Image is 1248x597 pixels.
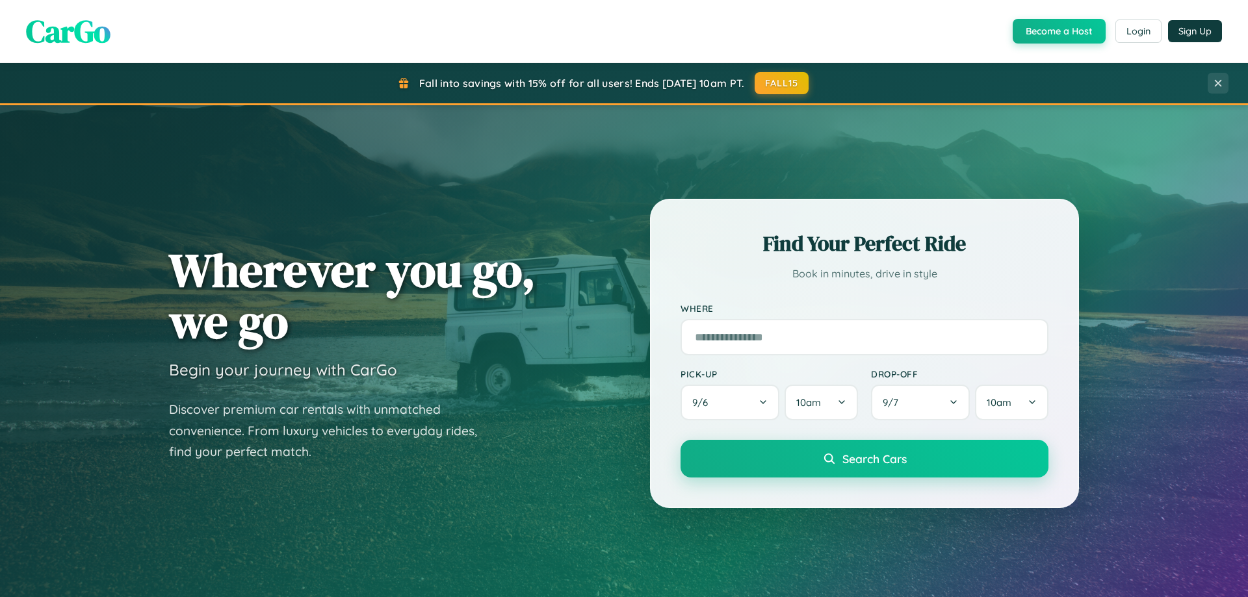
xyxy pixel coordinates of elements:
[842,451,907,466] span: Search Cars
[681,368,858,379] label: Pick-up
[169,399,494,463] p: Discover premium car rentals with unmatched convenience. From luxury vehicles to everyday rides, ...
[987,396,1011,409] span: 10am
[883,396,905,409] span: 9 / 7
[871,368,1048,379] label: Drop-off
[681,385,779,420] button: 9/6
[1013,19,1106,44] button: Become a Host
[1168,20,1222,42] button: Sign Up
[681,264,1048,283] p: Book in minutes, drive in style
[692,396,714,409] span: 9 / 6
[1115,19,1162,43] button: Login
[871,385,970,420] button: 9/7
[681,440,1048,477] button: Search Cars
[419,77,745,90] span: Fall into savings with 15% off for all users! Ends [DATE] 10am PT.
[169,244,536,347] h1: Wherever you go, we go
[681,303,1048,314] label: Where
[755,72,809,94] button: FALL15
[975,385,1048,420] button: 10am
[26,10,110,53] span: CarGo
[681,229,1048,258] h2: Find Your Perfect Ride
[796,396,821,409] span: 10am
[785,385,858,420] button: 10am
[169,360,397,379] h3: Begin your journey with CarGo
